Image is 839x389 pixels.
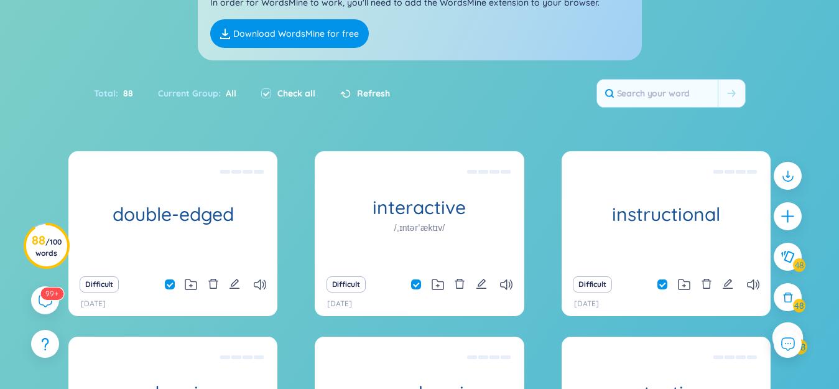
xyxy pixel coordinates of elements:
label: Check all [277,87,315,100]
button: edit [476,276,487,293]
span: delete [208,278,219,289]
a: Download WordsMine for free [210,19,369,48]
sup: 591 [40,288,63,300]
button: Difficult [327,276,366,293]
button: delete [701,276,712,293]
button: delete [208,276,219,293]
div: Total : [94,80,146,106]
button: delete [454,276,465,293]
span: edit [229,278,240,289]
p: [DATE] [327,298,352,310]
p: [DATE] [574,298,599,310]
h1: instructional [562,204,771,225]
h3: 88 [32,235,62,258]
button: Difficult [573,276,612,293]
h1: double-edged [68,204,277,225]
span: plus [780,209,795,224]
span: delete [454,278,465,289]
h1: /ˌɪntərˈæktɪv/ [394,221,445,235]
input: Search your word [597,80,718,107]
span: All [221,88,236,99]
p: [DATE] [81,298,106,310]
div: Current Group : [146,80,249,106]
button: edit [722,276,733,293]
h1: interactive [315,197,524,218]
button: edit [229,276,240,293]
button: Difficult [80,276,119,293]
span: delete [701,278,712,289]
span: / 100 words [35,237,62,258]
span: 88 [118,87,133,100]
span: edit [722,278,733,289]
span: Refresh [357,87,390,100]
span: edit [476,278,487,289]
